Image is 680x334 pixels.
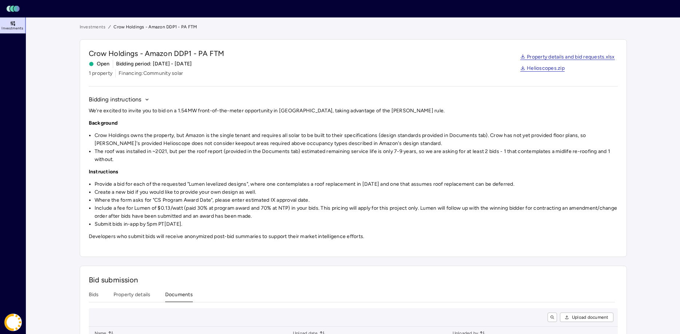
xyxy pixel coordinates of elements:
[95,180,618,188] li: Provide a bid for each of the requested "Lumen levelized designs", where one contemplates a roof ...
[80,23,106,31] a: Investments
[95,132,618,148] li: Crow Holdings owns the property, but Amazon is the single tenant and requires all solar to be bui...
[89,233,618,241] p: Developers who submit bids will receive anonymized post-bid summaries to support their market int...
[89,169,119,175] strong: Instructions
[95,220,618,228] li: Submit bids in-app by 5pm PT[DATE].
[95,188,618,196] li: Create a new bid if you would like to provide your own design as well.
[520,66,565,72] a: Helioscopes.zip
[114,291,151,302] button: Property details
[114,23,197,31] span: Crow Holdings - Amazon DDP1 - PA FTM
[560,313,613,322] button: Upload document
[89,95,150,104] button: Bidding instructions
[95,196,618,204] li: Where the form asks for "CS Program Award Date", please enter estimated IX approval date.
[4,314,22,331] img: Coast Energy
[89,291,99,302] button: Bids
[95,204,618,220] li: Include a fee for Lumen of $0.13/watt (paid 30% at program award and 70% at NTP) in your bids. Th...
[89,95,142,104] span: Bidding instructions
[548,313,557,322] button: toggle search
[572,314,609,321] span: Upload document
[89,60,110,68] span: Open
[95,148,618,164] li: The roof was installed in ~2021, but per the roof report (provided in the Documents tab) estimate...
[89,48,224,59] span: Crow Holdings - Amazon DDP1 - PA FTM
[89,69,113,77] span: 1 property
[89,107,618,115] p: We're excited to invite you to bid on a 1.54MW front-of-the-meter opportunity in [GEOGRAPHIC_DATA...
[89,275,138,284] span: Bid submission
[89,120,118,126] strong: Background
[1,26,23,31] span: Investments
[116,60,192,68] span: Bidding period: [DATE] - [DATE]
[165,291,193,302] button: Documents
[119,69,183,77] span: Financing: Community solar
[80,23,627,31] nav: breadcrumb
[520,55,615,60] a: Property details and bid requests.xlsx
